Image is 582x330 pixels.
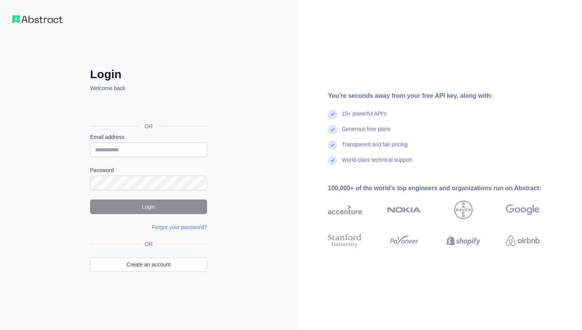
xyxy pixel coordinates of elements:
img: airbnb [506,232,540,249]
span: OR [139,122,159,130]
div: 15+ powerful API's [342,110,386,125]
div: You're seconds away from your free API key, along with: [328,91,564,101]
img: bayer [454,201,473,219]
button: Login [90,199,207,214]
iframe: Sign in with Google Button [86,101,209,117]
div: Generous free plans [342,125,391,141]
p: Welcome back [90,84,207,92]
img: check mark [328,141,337,150]
img: check mark [328,125,337,134]
img: accenture [328,201,362,219]
div: 100,000+ of the world's top engineers and organizations run on Abstract: [328,184,564,193]
img: check mark [328,110,337,119]
img: stanford university [328,232,362,249]
div: Transparent and fair pricing [342,141,408,156]
a: Create an account [90,257,207,272]
img: check mark [328,156,337,165]
label: Password [90,166,207,174]
h2: Login [90,67,207,81]
img: Workflow [12,15,62,23]
span: OR [142,240,156,248]
img: google [506,201,540,219]
a: Forgot your password? [152,224,207,230]
img: payoneer [387,232,421,249]
img: shopify [447,232,480,249]
div: World-class technical support [342,156,412,171]
label: Email address [90,133,207,141]
img: nokia [387,201,421,219]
